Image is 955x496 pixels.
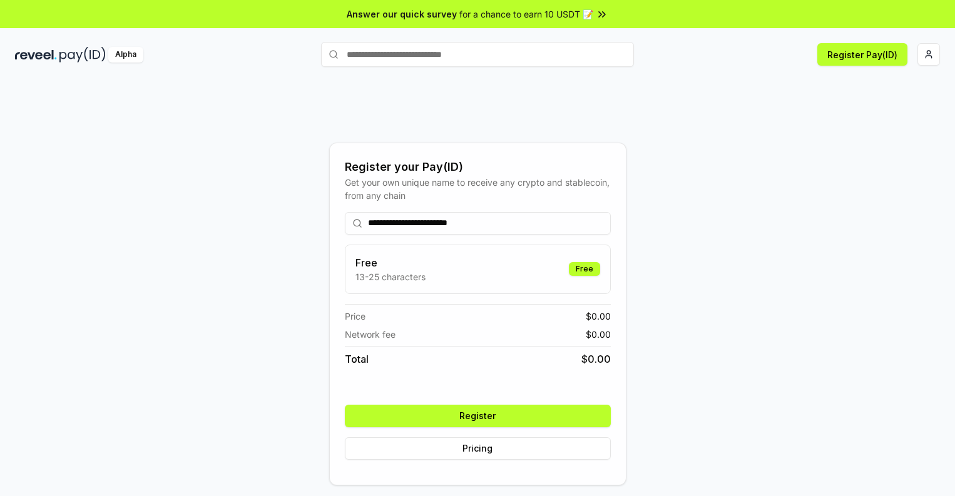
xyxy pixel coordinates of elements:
[355,270,426,283] p: 13-25 characters
[345,437,611,460] button: Pricing
[345,352,369,367] span: Total
[347,8,457,21] span: Answer our quick survey
[569,262,600,276] div: Free
[345,328,396,341] span: Network fee
[459,8,593,21] span: for a chance to earn 10 USDT 📝
[581,352,611,367] span: $ 0.00
[586,328,611,341] span: $ 0.00
[108,47,143,63] div: Alpha
[345,405,611,427] button: Register
[355,255,426,270] h3: Free
[345,310,365,323] span: Price
[586,310,611,323] span: $ 0.00
[345,176,611,202] div: Get your own unique name to receive any crypto and stablecoin, from any chain
[817,43,907,66] button: Register Pay(ID)
[345,158,611,176] div: Register your Pay(ID)
[15,47,57,63] img: reveel_dark
[59,47,106,63] img: pay_id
